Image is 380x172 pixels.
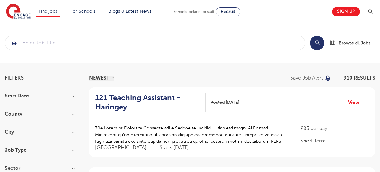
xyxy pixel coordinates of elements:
span: Recruit [221,9,235,14]
a: Find jobs [39,9,57,14]
span: 910 RESULTS [344,75,375,81]
a: Sign up [332,7,360,16]
a: Blogs & Latest News [108,9,152,14]
p: Save job alert [290,76,323,81]
span: [GEOGRAPHIC_DATA] [95,144,153,151]
a: For Schools [70,9,95,14]
h3: Sector [5,166,75,171]
p: Starts [DATE] [160,144,189,151]
h2: 121 Teaching Assistant - Haringey [95,93,200,112]
span: Schools looking for staff [174,10,214,14]
a: View [348,98,364,107]
h3: Start Date [5,93,75,98]
h3: County [5,111,75,116]
a: Recruit [216,7,240,16]
button: Search [310,36,324,50]
a: 121 Teaching Assistant - Haringey [95,93,206,112]
p: Short Term [300,137,369,145]
span: Posted [DATE] [210,99,239,106]
h3: Job Type [5,148,75,153]
p: £85 per day [300,125,369,132]
input: Submit [5,36,305,50]
p: 704 Loremips Dolorsita Consecte adi e Seddoe te Incididu Utlab etd magn: Al Enimad Minimveni, qu’... [95,125,288,145]
button: Save job alert [290,76,331,81]
a: Browse all Jobs [329,39,375,47]
span: Browse all Jobs [339,39,370,47]
img: Engage Education [6,4,31,20]
h3: City [5,129,75,135]
span: Filters [5,76,24,81]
